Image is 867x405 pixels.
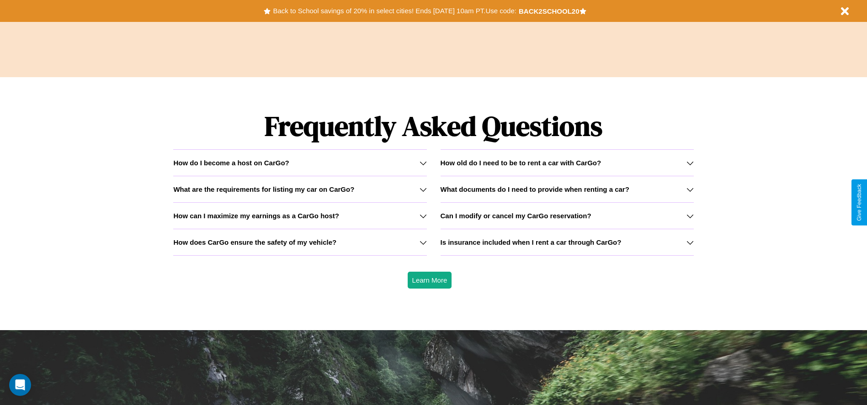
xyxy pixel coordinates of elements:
[441,185,629,193] h3: What documents do I need to provide when renting a car?
[9,374,31,396] div: Open Intercom Messenger
[271,5,518,17] button: Back to School savings of 20% in select cities! Ends [DATE] 10am PT.Use code:
[441,212,591,220] h3: Can I modify or cancel my CarGo reservation?
[173,185,354,193] h3: What are the requirements for listing my car on CarGo?
[441,159,601,167] h3: How old do I need to be to rent a car with CarGo?
[441,238,622,246] h3: Is insurance included when I rent a car through CarGo?
[856,184,862,221] div: Give Feedback
[408,272,452,289] button: Learn More
[173,212,339,220] h3: How can I maximize my earnings as a CarGo host?
[519,7,580,15] b: BACK2SCHOOL20
[173,103,693,149] h1: Frequently Asked Questions
[173,238,336,246] h3: How does CarGo ensure the safety of my vehicle?
[173,159,289,167] h3: How do I become a host on CarGo?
